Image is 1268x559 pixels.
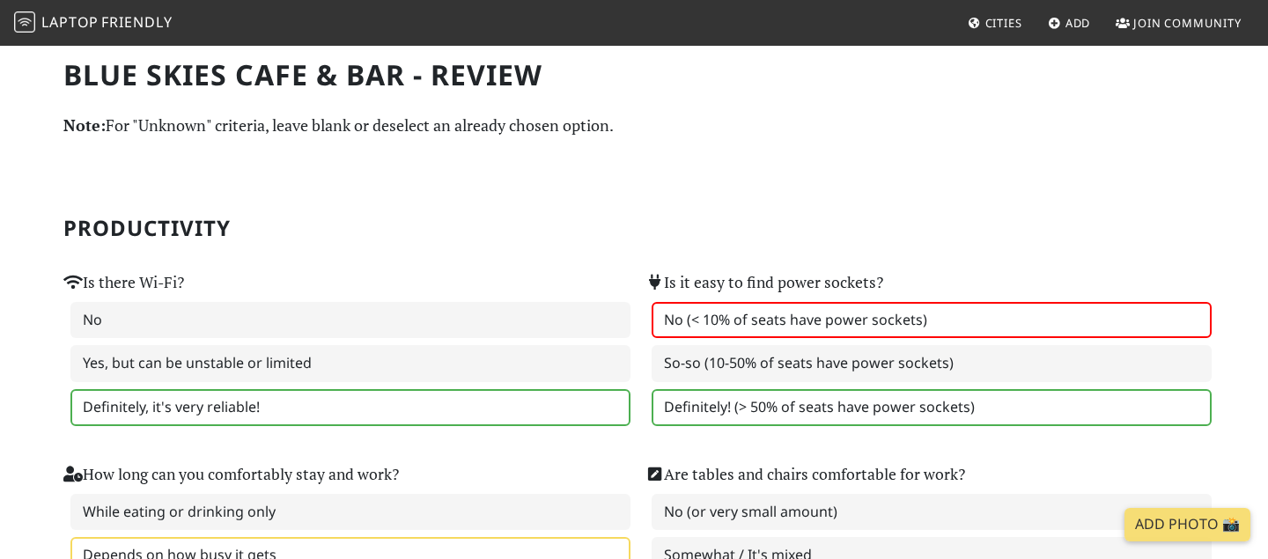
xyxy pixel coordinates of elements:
[14,8,173,39] a: LaptopFriendly LaptopFriendly
[652,302,1212,339] label: No (< 10% of seats have power sockets)
[1133,15,1242,31] span: Join Community
[1041,7,1098,39] a: Add
[652,345,1212,382] label: So-so (10-50% of seats have power sockets)
[70,345,630,382] label: Yes, but can be unstable or limited
[63,113,1205,138] p: For "Unknown" criteria, leave blank or deselect an already chosen option.
[652,389,1212,426] label: Definitely! (> 50% of seats have power sockets)
[70,389,630,426] label: Definitely, it's very reliable!
[645,462,965,487] label: Are tables and chairs comfortable for work?
[645,270,883,295] label: Is it easy to find power sockets?
[985,15,1022,31] span: Cities
[63,462,399,487] label: How long can you comfortably stay and work?
[41,12,99,32] span: Laptop
[63,216,1205,241] h2: Productivity
[70,494,630,531] label: While eating or drinking only
[961,7,1029,39] a: Cities
[1124,508,1250,541] a: Add Photo 📸
[101,12,172,32] span: Friendly
[652,494,1212,531] label: No (or very small amount)
[1109,7,1249,39] a: Join Community
[63,114,106,136] strong: Note:
[1065,15,1091,31] span: Add
[63,270,184,295] label: Is there Wi-Fi?
[14,11,35,33] img: LaptopFriendly
[70,302,630,339] label: No
[63,58,1205,92] h1: Blue Skies Cafe & Bar - Review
